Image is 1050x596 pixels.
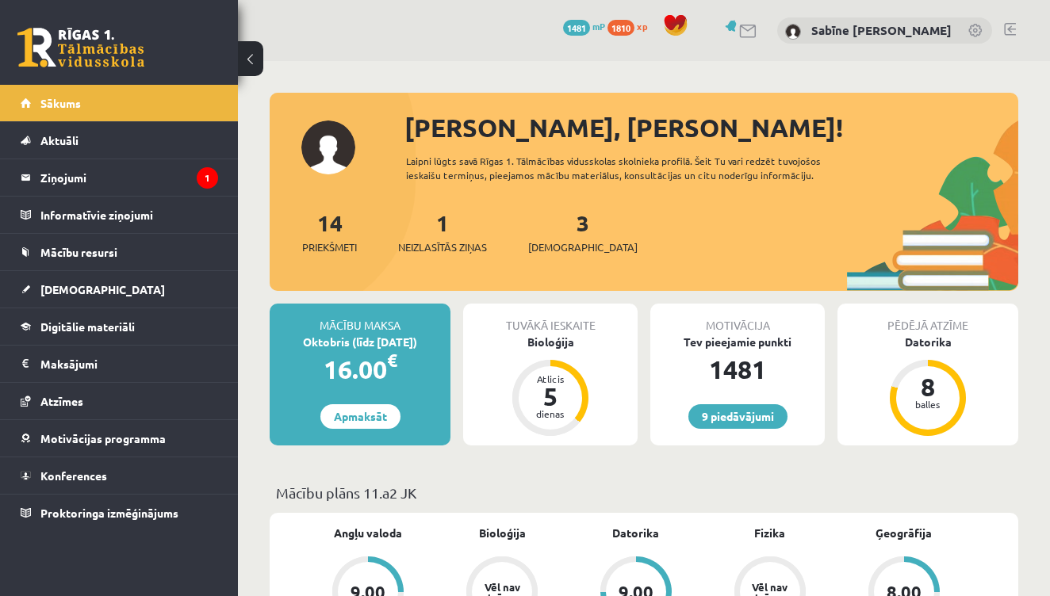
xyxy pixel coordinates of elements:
div: Motivācija [650,304,825,334]
a: 1Neizlasītās ziņas [398,208,487,255]
span: [DEMOGRAPHIC_DATA] [528,239,638,255]
span: Motivācijas programma [40,431,166,445]
img: Sabīne Tīna Tomane [785,24,801,40]
div: Oktobris (līdz [DATE]) [270,334,450,350]
a: Datorika [612,525,659,541]
legend: Ziņojumi [40,159,218,196]
a: 14Priekšmeti [302,208,357,255]
span: € [387,349,397,372]
a: Maksājumi [21,346,218,382]
a: Proktoringa izmēģinājums [21,495,218,531]
div: 1481 [650,350,825,388]
span: 1481 [563,20,590,36]
div: Laipni lūgts savā Rīgas 1. Tālmācības vidusskolas skolnieka profilā. Šeit Tu vari redzēt tuvojošo... [406,154,855,182]
a: Ziņojumi1 [21,159,218,196]
i: 1 [197,167,218,189]
a: Sākums [21,85,218,121]
a: Rīgas 1. Tālmācības vidusskola [17,28,144,67]
a: 3[DEMOGRAPHIC_DATA] [528,208,638,255]
span: Proktoringa izmēģinājums [40,506,178,520]
span: mP [592,20,605,32]
div: Atlicis [527,374,574,384]
a: 1481 mP [563,20,605,32]
span: Neizlasītās ziņas [398,239,487,255]
a: Datorika 8 balles [837,334,1018,438]
p: Mācību plāns 11.a2 JK [276,482,1012,503]
span: [DEMOGRAPHIC_DATA] [40,282,165,296]
a: Angļu valoda [334,525,402,541]
a: Apmaksāt [320,404,400,429]
span: Mācību resursi [40,245,117,259]
div: Tuvākā ieskaite [463,304,638,334]
a: Mācību resursi [21,234,218,270]
div: 5 [527,384,574,409]
a: Bioloģija [479,525,526,541]
a: Motivācijas programma [21,420,218,457]
div: dienas [527,409,574,418]
span: Digitālie materiāli [40,319,135,334]
a: Ģeogrāfija [876,525,932,541]
a: Informatīvie ziņojumi [21,197,218,233]
legend: Maksājumi [40,346,218,382]
a: [DEMOGRAPHIC_DATA] [21,271,218,308]
a: 1810 xp [607,20,655,32]
span: Konferences [40,468,107,483]
div: 8 [904,374,952,399]
span: Priekšmeti [302,239,357,255]
legend: Informatīvie ziņojumi [40,197,218,233]
span: 1810 [607,20,634,36]
span: Sākums [40,96,81,110]
div: balles [904,399,952,409]
span: xp [637,20,647,32]
span: Aktuāli [40,133,79,147]
a: Konferences [21,457,218,494]
div: 16.00 [270,350,450,388]
a: Aktuāli [21,122,218,159]
div: Mācību maksa [270,304,450,334]
div: Datorika [837,334,1018,350]
a: Fizika [754,525,785,541]
span: Atzīmes [40,394,83,408]
div: Pēdējā atzīme [837,304,1018,334]
a: Digitālie materiāli [21,308,218,345]
div: Tev pieejamie punkti [650,334,825,350]
div: Bioloģija [463,334,638,350]
a: 9 piedāvājumi [688,404,787,429]
div: [PERSON_NAME], [PERSON_NAME]! [404,109,1018,147]
a: Sabīne [PERSON_NAME] [811,22,952,38]
a: Atzīmes [21,383,218,419]
a: Bioloģija Atlicis 5 dienas [463,334,638,438]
